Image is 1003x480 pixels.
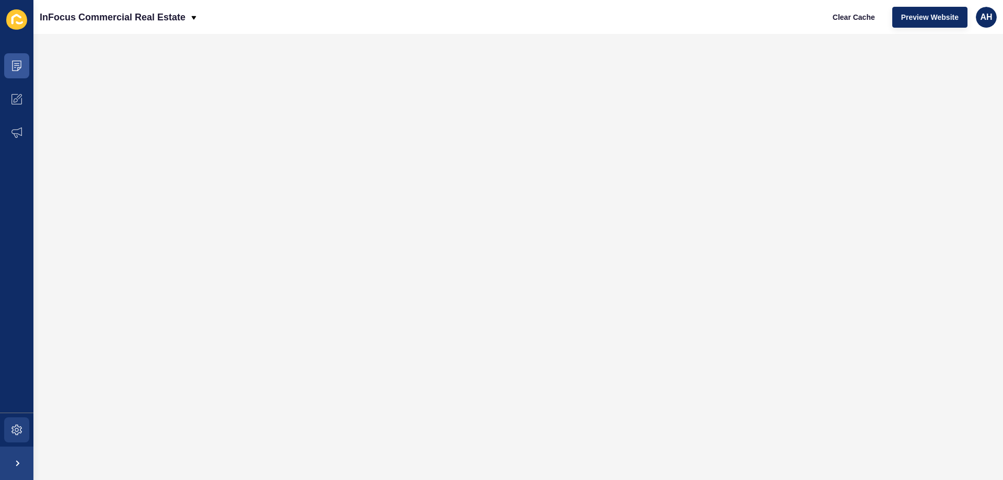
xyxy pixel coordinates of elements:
span: Preview Website [901,12,959,22]
button: Preview Website [892,7,967,28]
p: InFocus Commercial Real Estate [40,4,185,30]
span: Clear Cache [833,12,875,22]
span: AH [980,12,992,22]
button: Clear Cache [824,7,884,28]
